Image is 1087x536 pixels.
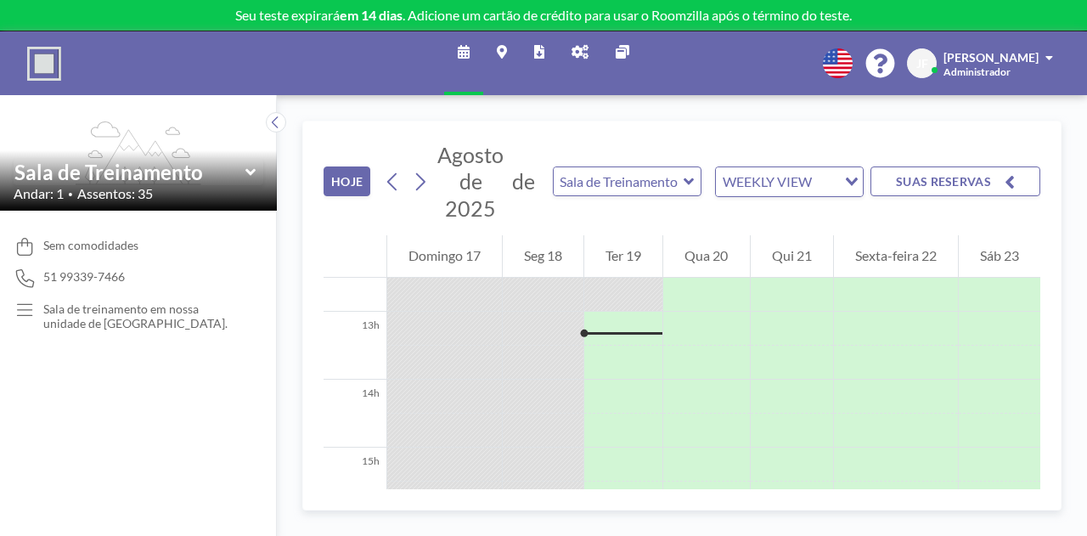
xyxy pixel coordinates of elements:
font: • [68,189,73,199]
font: Andar: 1 [14,185,64,201]
font: Agosto de 2025 [437,142,504,221]
font: Qua 20 [684,247,728,263]
font: Assentos: 35 [77,185,153,201]
font: Ter 19 [605,247,641,263]
font: Sexta-feira 22 [855,247,937,263]
font: Seu teste expirará [235,7,340,23]
font: Seg 18 [524,247,562,263]
font: SUAS RESERVAS [896,174,991,189]
button: SUAS RESERVAS [870,166,1040,196]
font: de [512,168,535,194]
div: Pesquisar opção [716,167,863,196]
font: Administrador [943,65,1011,78]
input: Sala de Treinamento [554,167,684,195]
font: . Adicione um cartão de crédito para usar o Roomzilla após o término do teste. [403,7,852,23]
span: WEEKLY VIEW [719,171,815,193]
font: 15h [362,454,380,467]
font: Sáb 23 [980,247,1019,263]
font: HOJE [331,174,363,189]
font: 51 99339-7466 [43,269,125,284]
img: logotipo da organização [27,47,61,81]
button: HOJE [324,166,370,196]
input: Sala de Treinamento [14,160,245,184]
font: 14h [362,386,380,399]
input: Pesquisar opção [817,171,835,193]
font: Sem comodidades [43,238,138,252]
font: Domingo 17 [408,247,481,263]
font: Sala de treinamento em nossa unidade de [GEOGRAPHIC_DATA]. [43,302,228,331]
font: [PERSON_NAME] [943,50,1039,65]
font: em 14 dias [340,7,403,23]
font: Qui 21 [772,247,812,263]
font: 13h [362,319,380,331]
font: JF [916,56,928,71]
